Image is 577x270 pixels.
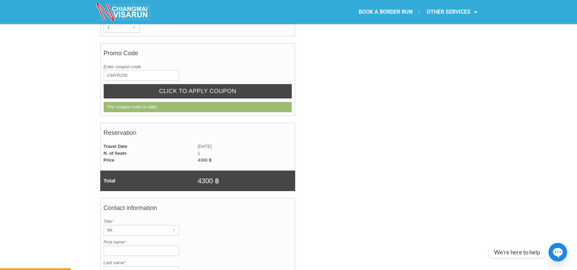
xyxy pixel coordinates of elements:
[198,150,295,157] td: 1
[104,239,292,246] label: First name
[100,171,198,191] td: Total
[104,63,292,70] label: Enter coupon code
[100,150,198,157] td: N. of Seats
[130,23,139,32] div: ▾
[104,259,292,266] label: Last name
[288,4,484,20] nav: Menu
[198,157,295,164] td: 4300 ฿
[104,46,292,63] h4: Promo Code
[100,157,198,164] td: Price
[104,218,292,225] label: Title
[100,143,198,150] td: Travel Date
[104,84,292,99] input: CLICK TO APPLY COUPON
[104,225,166,235] div: Mr.
[104,201,292,218] h4: Contact information
[419,4,484,20] a: OTHER SERVICES
[104,102,292,112] div: The coupon code is valid.
[104,23,126,32] div: 1
[351,4,419,20] a: BOOK A BORDER RUN
[198,171,295,191] td: 4300 ฿
[104,126,292,143] h4: Reservation
[198,143,295,150] td: [DATE]
[169,225,179,235] div: ▾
